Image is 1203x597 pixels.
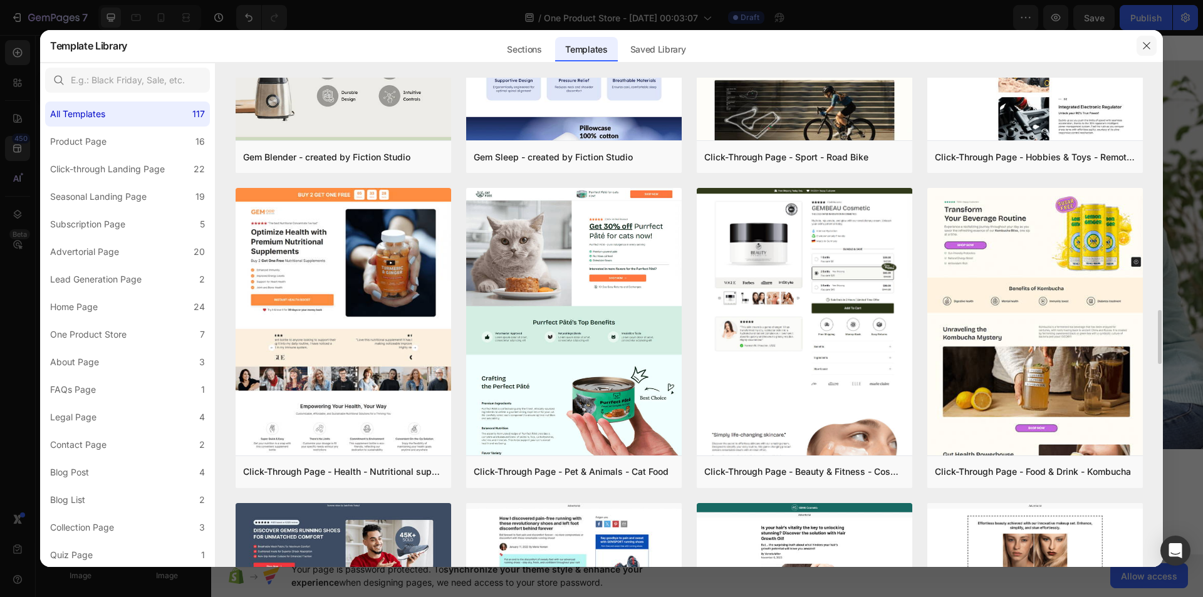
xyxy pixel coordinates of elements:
[256,502,736,532] p: [MEDICAL_DATA] is a common [MEDICAL_DATA] that affects as many as 35% of adults. Many things can ...
[497,37,551,62] div: Sections
[199,272,205,287] div: 2
[50,134,107,149] div: Product Page
[437,220,800,414] img: Alt Image
[704,464,905,479] div: Click-Through Page - Beauty & Fitness - Cosmetic
[50,162,165,177] div: Click-through Landing Page
[50,382,96,397] div: FAQs Page
[194,244,205,259] div: 20
[50,355,99,370] div: About Page
[50,217,125,232] div: Subscription Page
[50,189,147,204] div: Seasonal Landing Page
[50,492,85,507] div: Blog List
[199,355,205,370] div: 3
[50,520,114,535] div: Collection Page
[192,106,205,122] div: 117
[201,548,205,563] div: 1
[161,212,370,227] p: Super effective with premium nutrients blended
[195,189,205,204] div: 19
[122,460,871,489] p: What Are Common Causes Of [MEDICAL_DATA]?
[50,548,93,563] div: Quiz Page
[50,327,127,342] div: One Product Store
[161,240,370,255] p: Refined & natural tasty flavors
[50,465,89,480] div: Blog Post
[50,29,127,62] h2: Template Library
[45,68,210,93] input: E.g.: Black Friday, Sale, etc.
[199,520,205,535] div: 3
[194,299,205,314] div: 24
[200,327,205,342] div: 7
[199,492,205,507] div: 2
[50,244,119,259] div: Advertorial Page
[935,464,1131,479] div: Click-Through Page - Food & Drink - Kombucha
[1160,536,1190,566] div: Open Intercom Messenger
[194,162,205,177] div: 22
[161,267,370,283] p: No artificial flavors
[243,464,444,479] div: Click-Through Page - Health - Nutritional supplements
[141,164,477,190] p: with our GemSleep Supplement
[555,37,617,62] div: Templates
[199,465,205,480] div: 4
[620,37,696,62] div: Saved Library
[199,410,205,425] div: 4
[200,217,205,232] div: 5
[935,150,1135,165] div: Click-Through Page - Hobbies & Toys - Remote Racer Car
[201,382,205,397] div: 1
[195,134,205,149] div: 16
[50,410,96,425] div: Legal Page
[186,313,264,333] div: GET IT NOW
[50,299,98,314] div: Home Page
[50,106,105,122] div: All Templates
[50,437,107,452] div: Contact Page
[243,150,410,165] div: Gem Blender - created by Fiction Studio
[704,150,868,165] div: Click-Through Page - Sport - Road Bike
[141,80,477,156] p: Best [DATE] Gift: A Good Night's Sleep
[474,464,669,479] div: Click-Through Page - Pet & Animals - Cat Food
[50,272,142,287] div: Lead Generation Page
[140,304,311,342] a: GET IT NOW
[199,437,205,452] div: 2
[474,150,633,165] div: Gem Sleep - created by Fiction Studio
